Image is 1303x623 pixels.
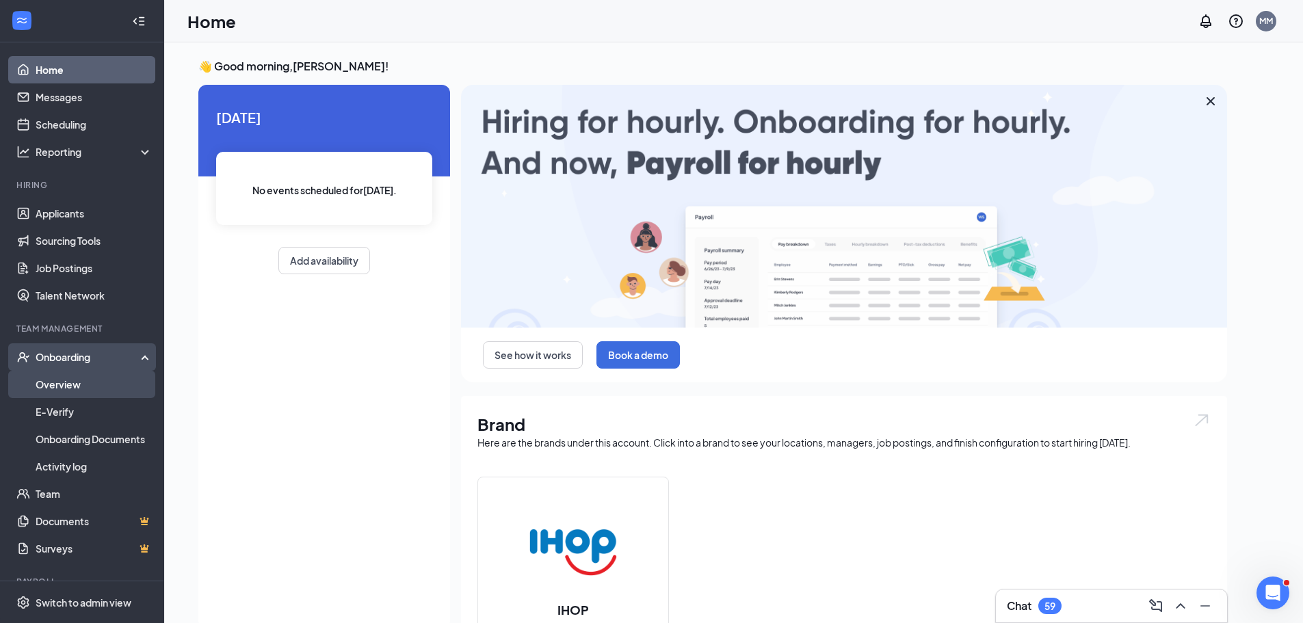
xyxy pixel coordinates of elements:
[15,14,29,27] svg: WorkstreamLogo
[36,596,131,609] div: Switch to admin view
[198,59,1227,74] h3: 👋 Good morning, [PERSON_NAME] !
[36,480,153,507] a: Team
[16,596,30,609] svg: Settings
[16,179,150,191] div: Hiring
[1145,595,1167,617] button: ComposeMessage
[278,247,370,274] button: Add availability
[36,83,153,111] a: Messages
[36,145,153,159] div: Reporting
[36,425,153,453] a: Onboarding Documents
[1202,93,1219,109] svg: Cross
[1172,598,1189,614] svg: ChevronUp
[1044,600,1055,612] div: 59
[1256,576,1289,609] iframe: Intercom live chat
[36,371,153,398] a: Overview
[36,507,153,535] a: DocumentsCrown
[461,85,1227,328] img: payroll-large.gif
[16,576,150,587] div: Payroll
[16,323,150,334] div: Team Management
[529,508,617,596] img: IHOP
[477,412,1211,436] h1: Brand
[36,535,153,562] a: SurveysCrown
[1193,412,1211,428] img: open.6027fd2a22e1237b5b06.svg
[36,200,153,227] a: Applicants
[16,145,30,159] svg: Analysis
[216,107,432,128] span: [DATE]
[36,453,153,480] a: Activity log
[252,183,397,198] span: No events scheduled for [DATE] .
[1198,13,1214,29] svg: Notifications
[1259,15,1273,27] div: MM
[1194,595,1216,617] button: Minimize
[132,14,146,28] svg: Collapse
[596,341,680,369] button: Book a demo
[36,282,153,309] a: Talent Network
[36,398,153,425] a: E-Verify
[1197,598,1213,614] svg: Minimize
[544,601,603,618] h2: IHOP
[1148,598,1164,614] svg: ComposeMessage
[16,350,30,364] svg: UserCheck
[36,254,153,282] a: Job Postings
[36,227,153,254] a: Sourcing Tools
[36,350,141,364] div: Onboarding
[477,436,1211,449] div: Here are the brands under this account. Click into a brand to see your locations, managers, job p...
[36,111,153,138] a: Scheduling
[1007,598,1031,613] h3: Chat
[36,56,153,83] a: Home
[1228,13,1244,29] svg: QuestionInfo
[187,10,236,33] h1: Home
[483,341,583,369] button: See how it works
[1170,595,1192,617] button: ChevronUp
